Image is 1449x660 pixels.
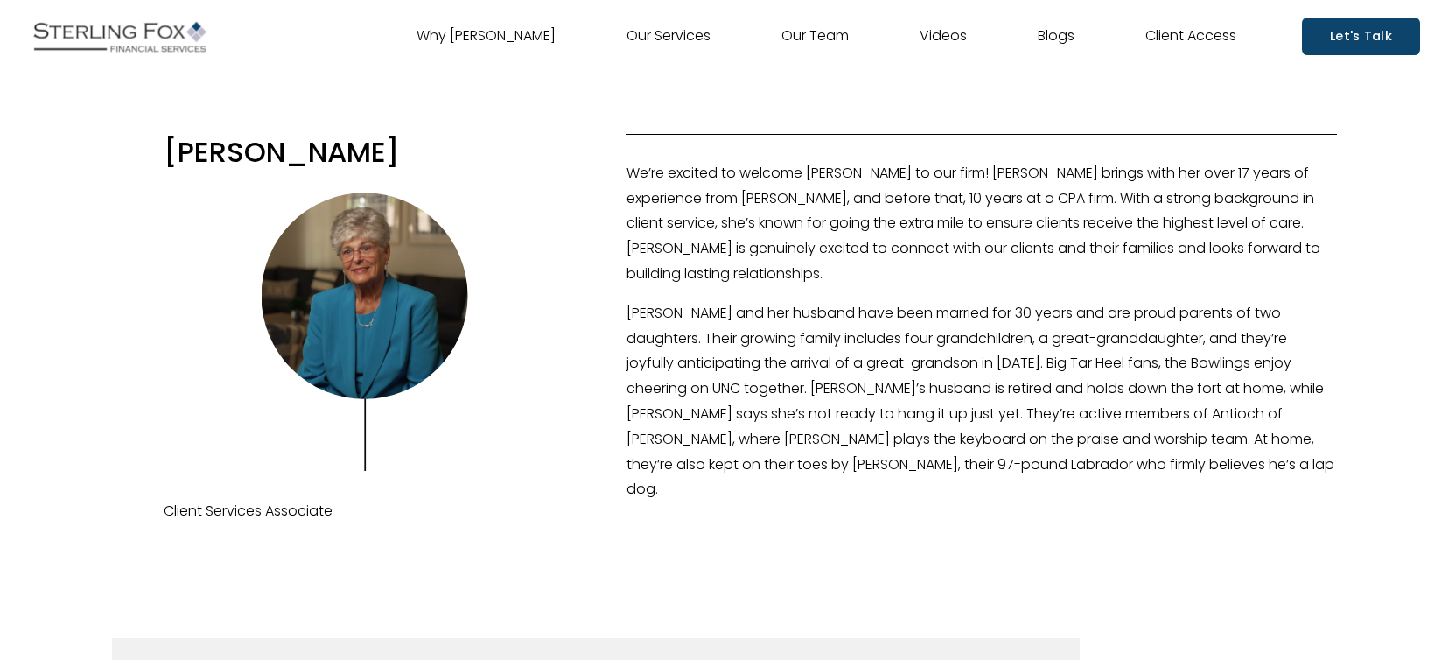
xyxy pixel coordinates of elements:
[1302,18,1420,55] a: Let's Talk
[29,15,211,59] img: Sterling Fox Financial Services
[781,23,849,51] a: Our Team
[1038,23,1074,51] a: Blogs
[626,301,1337,502] p: [PERSON_NAME] and her husband have been married for 30 years and are proud parents of two daughte...
[1145,23,1236,51] a: Client Access
[626,23,710,51] a: Our Services
[920,23,967,51] a: Videos
[164,499,565,524] p: Client Services Associate
[164,133,565,171] h3: [PERSON_NAME]
[626,161,1337,287] p: We’re excited to welcome [PERSON_NAME] to our firm! [PERSON_NAME] brings with her over 17 years o...
[416,23,556,51] a: Why [PERSON_NAME]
